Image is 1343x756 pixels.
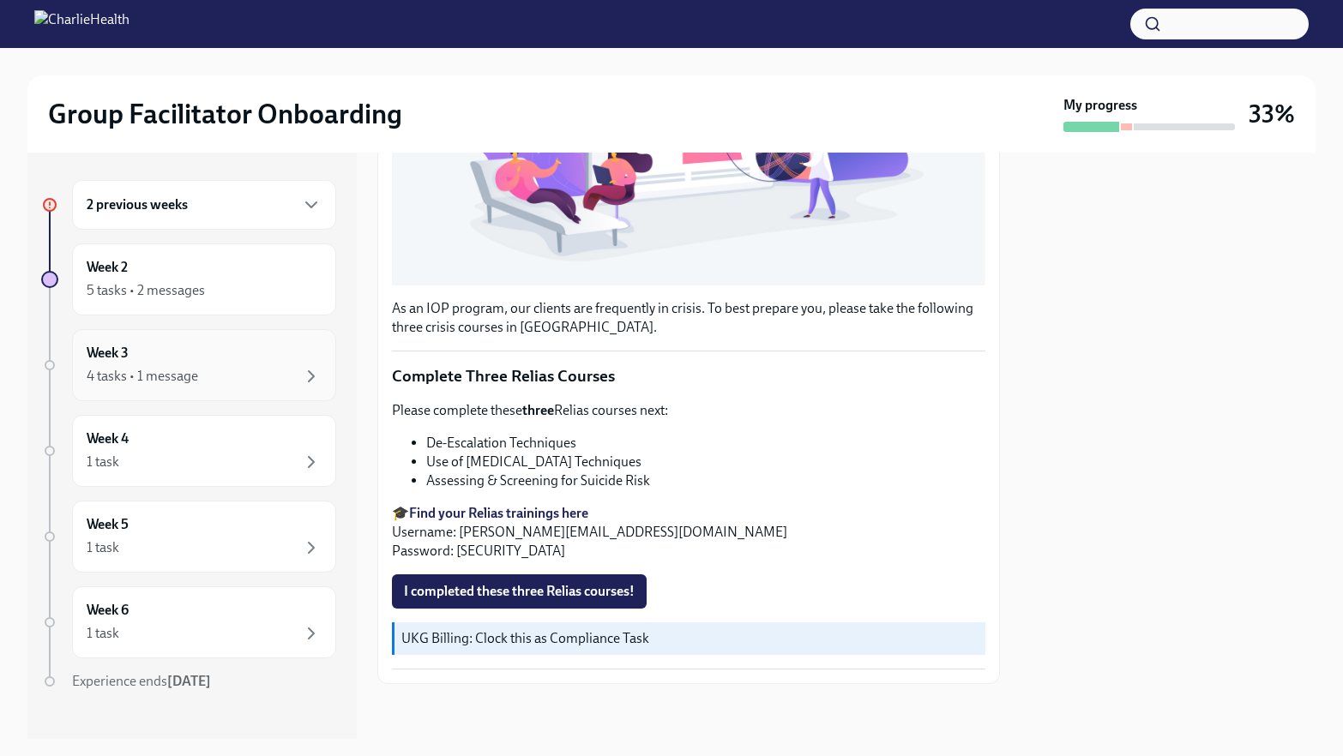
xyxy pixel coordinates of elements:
[87,453,119,471] div: 1 task
[48,97,402,131] h2: Group Facilitator Onboarding
[87,538,119,557] div: 1 task
[426,471,985,490] li: Assessing & Screening for Suicide Risk
[392,299,985,337] p: As an IOP program, our clients are frequently in crisis. To best prepare you, please take the fol...
[426,434,985,453] li: De-Escalation Techniques
[409,505,588,521] a: Find your Relias trainings here
[72,180,336,230] div: 2 previous weeks
[392,401,985,420] p: Please complete these Relias courses next:
[401,629,979,648] p: UKG Billing: Clock this as Compliance Task
[72,673,211,689] span: Experience ends
[87,515,129,534] h6: Week 5
[41,415,336,487] a: Week 41 task
[41,586,336,658] a: Week 61 task
[87,258,128,277] h6: Week 2
[426,453,985,471] li: Use of [MEDICAL_DATA] Techniques
[404,583,635,600] span: I completed these three Relias courses!
[41,501,336,573] a: Week 51 task
[87,344,129,363] h6: Week 3
[87,367,198,386] div: 4 tasks • 1 message
[87,195,188,214] h6: 2 previous weeks
[1063,96,1137,115] strong: My progress
[41,243,336,315] a: Week 25 tasks • 2 messages
[392,574,647,609] button: I completed these three Relias courses!
[1249,99,1295,129] h3: 33%
[87,429,129,448] h6: Week 4
[87,601,129,620] h6: Week 6
[87,281,205,300] div: 5 tasks • 2 messages
[167,673,211,689] strong: [DATE]
[34,10,129,38] img: CharlieHealth
[41,329,336,401] a: Week 34 tasks • 1 message
[392,504,985,561] p: 🎓 Username: [PERSON_NAME][EMAIL_ADDRESS][DOMAIN_NAME] Password: [SECURITY_DATA]
[522,402,554,418] strong: three
[87,624,119,643] div: 1 task
[392,365,985,387] p: Complete Three Relias Courses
